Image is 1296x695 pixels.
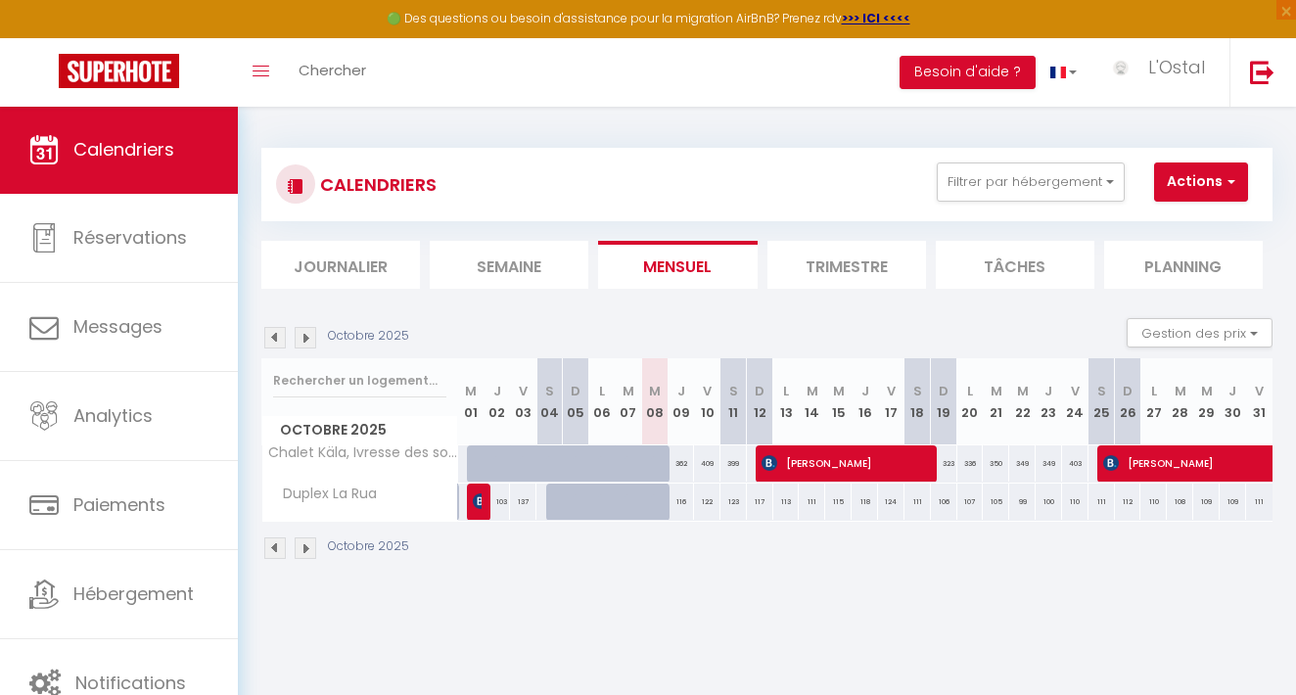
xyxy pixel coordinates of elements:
[510,484,536,520] div: 137
[563,358,589,445] th: 05
[1220,484,1246,520] div: 109
[1106,60,1135,76] img: ...
[861,382,869,400] abbr: J
[931,445,957,482] div: 323
[1167,358,1193,445] th: 28
[668,445,694,482] div: 362
[677,382,685,400] abbr: J
[668,484,694,520] div: 116
[328,327,409,346] p: Octobre 2025
[1123,382,1133,400] abbr: D
[1017,382,1029,400] abbr: M
[783,382,789,400] abbr: L
[983,484,1009,520] div: 105
[1062,445,1088,482] div: 403
[484,358,510,445] th: 02
[773,358,800,445] th: 13
[599,382,605,400] abbr: L
[1088,484,1115,520] div: 111
[1009,445,1036,482] div: 349
[878,358,904,445] th: 17
[720,358,747,445] th: 11
[1009,484,1036,520] div: 99
[1036,358,1062,445] th: 23
[1255,382,1264,400] abbr: V
[1246,358,1273,445] th: 31
[1088,358,1115,445] th: 25
[703,382,712,400] abbr: V
[967,382,973,400] abbr: L
[299,60,366,80] span: Chercher
[571,382,580,400] abbr: D
[852,358,878,445] th: 16
[1115,358,1141,445] th: 26
[1127,318,1273,347] button: Gestion des prix
[73,581,194,606] span: Hébergement
[694,484,720,520] div: 122
[328,537,409,556] p: Octobre 2025
[1104,241,1263,289] li: Planning
[913,382,922,400] abbr: S
[694,358,720,445] th: 10
[315,162,437,207] h3: CALENDRIERS
[1062,358,1088,445] th: 24
[465,382,477,400] abbr: M
[519,382,528,400] abbr: V
[623,382,634,400] abbr: M
[747,484,773,520] div: 117
[799,358,825,445] th: 14
[1167,484,1193,520] div: 108
[878,484,904,520] div: 124
[1175,382,1186,400] abbr: M
[762,444,929,482] span: [PERSON_NAME]
[641,358,668,445] th: 08
[1201,382,1213,400] abbr: M
[1246,484,1273,520] div: 111
[284,38,381,107] a: Chercher
[939,382,949,400] abbr: D
[729,382,738,400] abbr: S
[536,358,563,445] th: 04
[598,241,757,289] li: Mensuel
[73,314,162,339] span: Messages
[799,484,825,520] div: 111
[852,484,878,520] div: 118
[73,403,153,428] span: Analytics
[720,484,747,520] div: 123
[473,483,482,520] span: [PERSON_NAME]
[589,358,616,445] th: 06
[273,363,446,398] input: Rechercher un logement...
[842,10,910,26] strong: >>> ICI <<<<
[458,358,485,445] th: 01
[1140,484,1167,520] div: 110
[484,484,510,520] div: 103
[755,382,764,400] abbr: D
[1062,484,1088,520] div: 110
[75,671,186,695] span: Notifications
[545,382,554,400] abbr: S
[1140,358,1167,445] th: 27
[1044,382,1052,400] abbr: J
[825,358,852,445] th: 15
[1148,55,1205,79] span: L'Ostal
[1151,382,1157,400] abbr: L
[767,241,926,289] li: Trimestre
[747,358,773,445] th: 12
[1228,382,1236,400] abbr: J
[430,241,588,289] li: Semaine
[957,445,984,482] div: 336
[887,382,896,400] abbr: V
[807,382,818,400] abbr: M
[1071,382,1080,400] abbr: V
[1091,38,1229,107] a: ... L'Ostal
[649,382,661,400] abbr: M
[773,484,800,520] div: 113
[73,225,187,250] span: Réservations
[1115,484,1141,520] div: 112
[1154,162,1248,202] button: Actions
[668,358,694,445] th: 09
[900,56,1036,89] button: Besoin d'aide ?
[616,358,642,445] th: 07
[904,484,931,520] div: 111
[931,358,957,445] th: 19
